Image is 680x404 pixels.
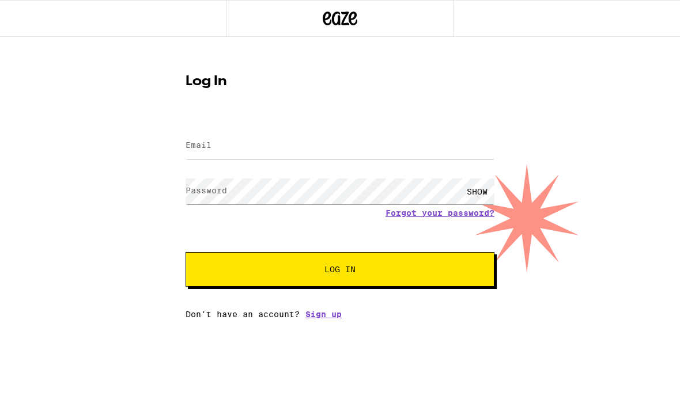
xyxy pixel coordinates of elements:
[305,310,342,319] a: Sign up
[186,133,494,159] input: Email
[386,208,494,218] a: Forgot your password?
[186,252,494,287] button: Log In
[186,75,494,89] h1: Log In
[186,186,227,195] label: Password
[186,140,211,150] label: Email
[460,178,494,204] div: SHOW
[186,310,494,319] div: Don't have an account?
[324,265,356,273] span: Log In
